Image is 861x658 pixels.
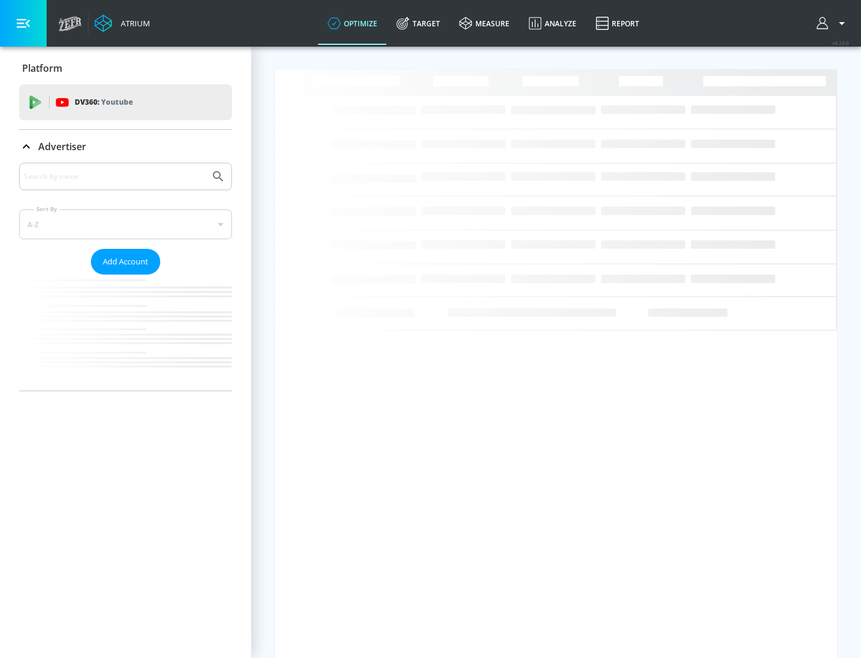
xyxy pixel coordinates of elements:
a: Target [387,2,450,45]
input: Search by name [24,169,205,184]
div: A-Z [19,209,232,239]
p: Platform [22,62,62,75]
a: measure [450,2,519,45]
div: Advertiser [19,130,232,163]
a: Analyze [519,2,586,45]
nav: list of Advertiser [19,275,232,391]
p: DV360: [75,96,133,109]
a: optimize [318,2,387,45]
button: Add Account [91,249,160,275]
a: Report [586,2,649,45]
div: DV360: Youtube [19,84,232,120]
p: Advertiser [38,140,86,153]
label: Sort By [34,205,60,213]
a: Atrium [94,14,150,32]
div: Platform [19,51,232,85]
div: Atrium [116,18,150,29]
span: v 4.24.0 [832,39,849,46]
p: Youtube [101,96,133,108]
span: Add Account [103,255,148,269]
div: Advertiser [19,163,232,391]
